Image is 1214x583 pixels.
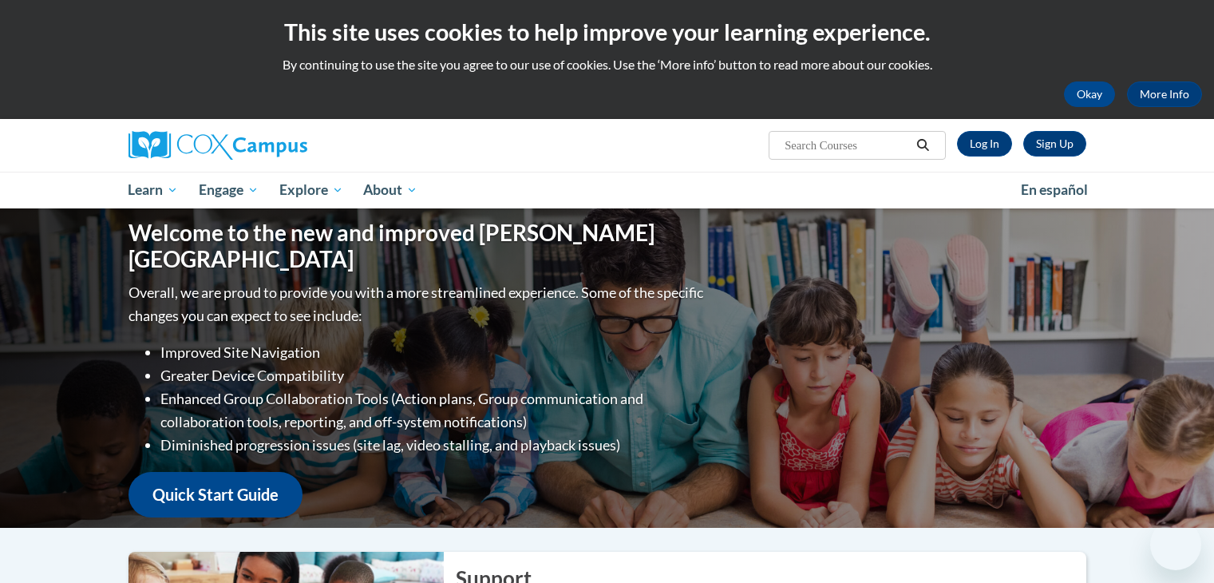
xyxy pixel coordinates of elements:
h2: This site uses cookies to help improve your learning experience. [12,16,1202,48]
p: By continuing to use the site you agree to our use of cookies. Use the ‘More info’ button to read... [12,56,1202,73]
a: Quick Start Guide [129,472,303,518]
h1: Welcome to the new and improved [PERSON_NAME][GEOGRAPHIC_DATA] [129,220,707,273]
li: Improved Site Navigation [160,341,707,364]
button: Search [911,136,935,155]
a: About [353,172,428,208]
a: More Info [1127,81,1202,107]
span: Engage [199,180,259,200]
span: En español [1021,181,1088,198]
a: Explore [269,172,354,208]
span: About [363,180,417,200]
a: En español [1010,173,1098,207]
a: Log In [957,131,1012,157]
a: Cox Campus [129,131,432,160]
button: Okay [1064,81,1115,107]
div: Main menu [105,172,1110,208]
a: Engage [188,172,269,208]
li: Enhanced Group Collaboration Tools (Action plans, Group communication and collaboration tools, re... [160,387,707,434]
p: Overall, we are proud to provide you with a more streamlined experience. Some of the specific cha... [129,281,707,327]
li: Diminished progression issues (site lag, video stalling, and playback issues) [160,434,707,457]
img: Cox Campus [129,131,307,160]
a: Learn [118,172,189,208]
a: Register [1023,131,1086,157]
li: Greater Device Compatibility [160,364,707,387]
iframe: Button to launch messaging window [1150,519,1201,570]
span: Learn [128,180,178,200]
span: Explore [279,180,343,200]
input: Search Courses [783,136,911,155]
